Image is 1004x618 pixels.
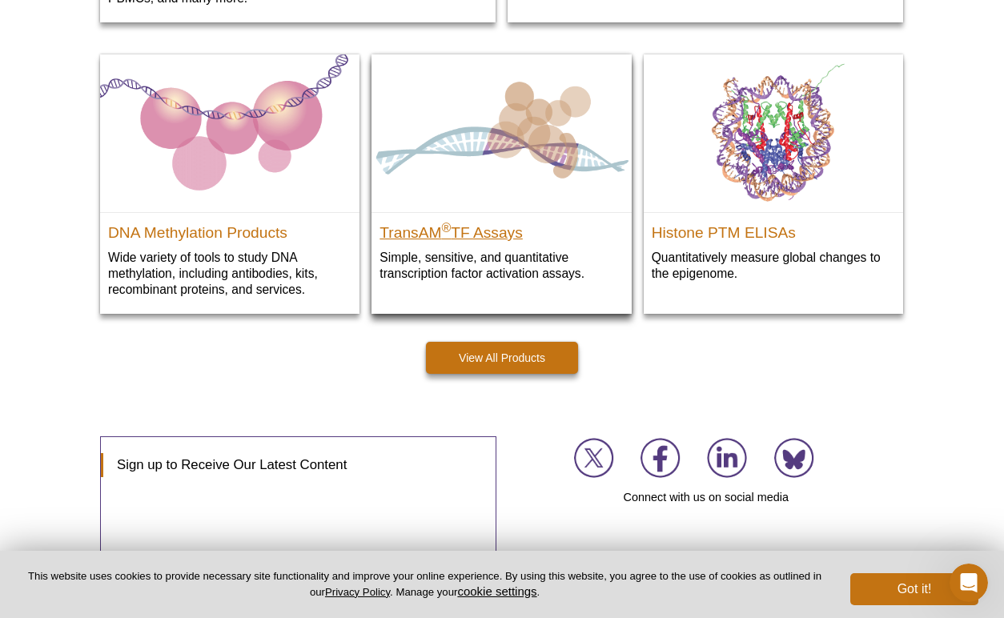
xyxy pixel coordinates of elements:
h2: TransAM TF Assays [380,217,623,241]
h2: DNA Methylation Products [108,217,351,241]
h3: Sign up to Receive Our Latest Content [101,453,480,477]
a: Histone PTM ELISAs Histone PTM ELISAs Quantitatively measure global changes to the epigenome. [644,54,903,298]
img: Join us on Facebook [641,438,681,478]
p: Wide variety of tools to study DNA methylation, including antibodies, kits, recombinant proteins,... [108,249,351,298]
img: Join us on X [574,438,614,478]
img: DNA Methylation Products & Services [100,54,359,212]
p: Simple, sensitive, and quantitative transcription factor activation assays. [380,249,623,282]
h4: Connect with us on social media [508,490,905,504]
iframe: Intercom live chat [950,564,988,602]
a: View All Products [426,342,578,374]
a: Privacy Policy [325,586,390,598]
button: Got it! [850,573,978,605]
img: Histone PTM ELISAs [644,54,903,212]
sup: ® [441,221,451,235]
img: Join us on LinkedIn [707,438,747,478]
a: DNA Methylation Products & Services DNA Methylation Products Wide variety of tools to study DNA m... [100,54,359,314]
p: This website uses cookies to provide necessary site functionality and improve your online experie... [26,569,824,600]
img: TransAM [371,54,631,212]
img: Join us on Bluesky [774,438,814,478]
p: Quantitatively measure global changes to the epigenome. [652,249,895,282]
a: TransAM TransAM®TF Assays Simple, sensitive, and quantitative transcription factor activation ass... [371,54,631,298]
h2: Histone PTM ELISAs [652,217,895,241]
button: cookie settings [457,584,536,598]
